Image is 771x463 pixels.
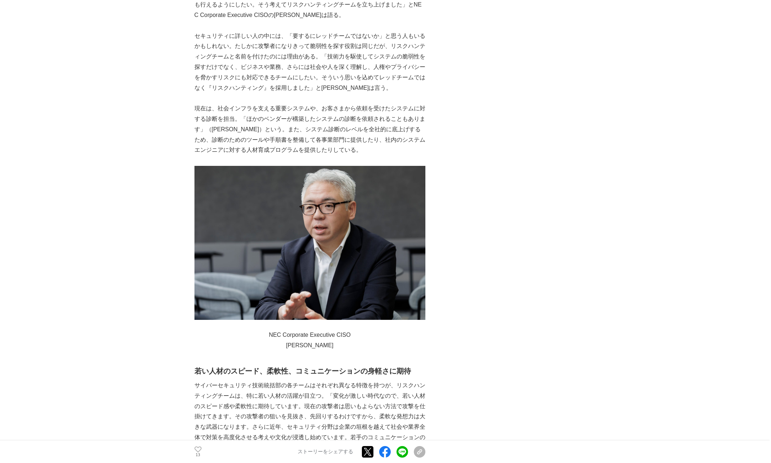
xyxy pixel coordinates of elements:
h2: 若い人材のスピード、柔軟性、コミュニケーションの身軽さに期待 [194,365,425,377]
p: [PERSON_NAME] [194,340,425,351]
p: 13 [194,453,202,457]
p: セキュリティに詳しい人の中には、「要するにレッドチームではないか」と思う人もいるかもしれない。たしかに攻撃者になりきって脆弱性を探す役割は同じだが、リスクハンティングチームと名前を付けたのには理... [194,31,425,93]
p: 現在は、社会インフラを支える重要システムや、お客さまから依頼を受けたシステムに対する診断を担当。「ほかのベンダーが構築したシステムの診断を依頼されることもあります」（[PERSON_NAME]）... [194,103,425,155]
img: thumbnail_21af0e00-8226-11f0-a473-1db1c0261e86.jpg [194,166,425,320]
p: NEC Corporate Executive CISO [194,330,425,340]
p: ストーリーをシェアする [298,449,353,455]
